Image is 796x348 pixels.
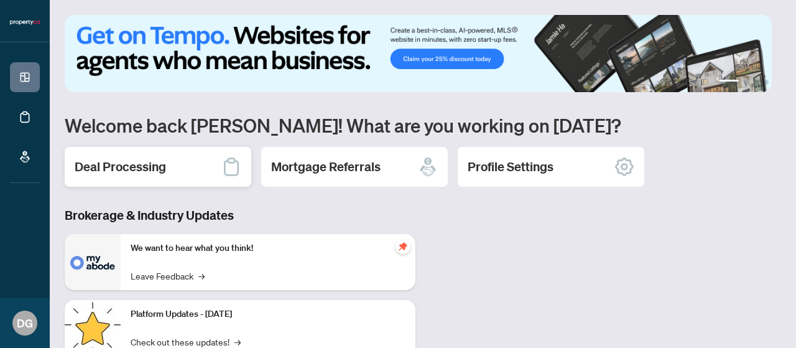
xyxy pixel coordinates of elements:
span: → [198,269,205,283]
img: logo [10,19,40,26]
p: We want to hear what you think! [131,242,405,255]
button: 4 [764,80,769,85]
span: pushpin [396,239,410,254]
h2: Profile Settings [468,158,553,176]
a: Leave Feedback→ [131,269,205,283]
button: 3 [754,80,759,85]
p: Platform Updates - [DATE] [131,308,405,321]
h3: Brokerage & Industry Updates [65,207,415,224]
button: 2 [744,80,749,85]
h2: Mortgage Referrals [271,158,381,176]
h1: Welcome back [PERSON_NAME]! What are you working on [DATE]? [65,113,781,137]
button: Open asap [746,304,784,342]
span: DG [17,314,33,332]
h2: Deal Processing [75,158,166,176]
img: Slide 0 [65,15,772,92]
img: We want to hear what you think! [65,234,121,290]
button: 1 [719,80,739,85]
